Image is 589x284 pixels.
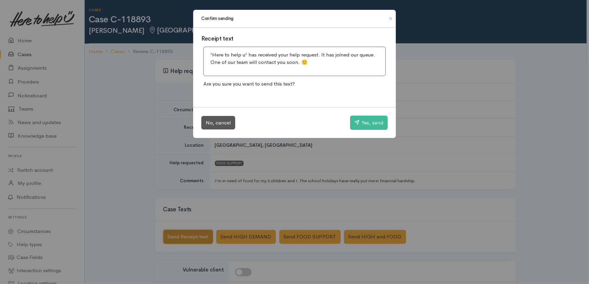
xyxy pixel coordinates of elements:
[201,36,388,42] h3: Receipt text
[201,78,388,90] p: Are you sure you want to send this text?
[201,15,233,22] h1: Confirm sending
[385,15,396,23] button: Close
[210,51,379,66] p: 'Here to help u' has received your help request. It has joined our queue. One of our team will co...
[201,116,235,130] button: No, cancel
[350,116,388,130] button: Yes, send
